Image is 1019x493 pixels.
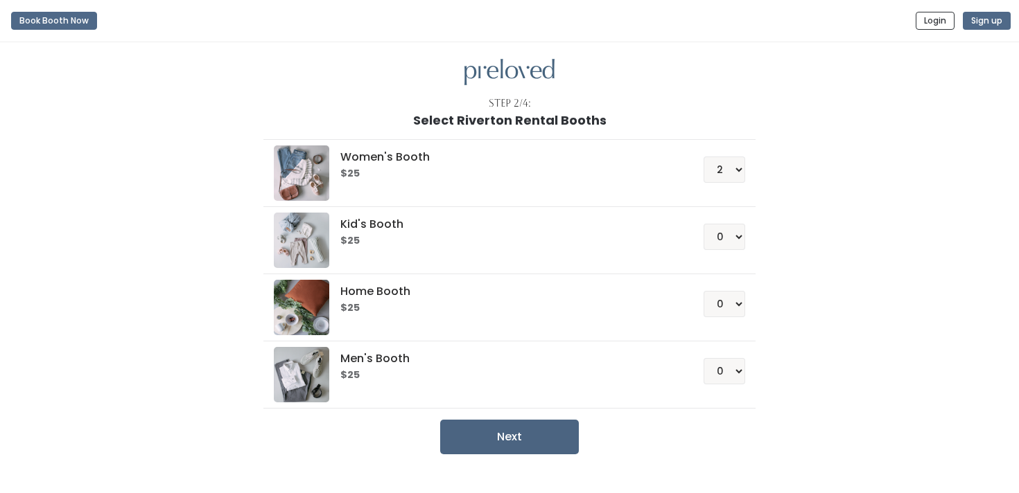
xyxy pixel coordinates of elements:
h5: Women's Booth [340,151,670,163]
h6: $25 [340,168,670,179]
button: Login [916,12,955,30]
button: Book Booth Now [11,12,97,30]
button: Next [440,420,579,454]
img: preloved logo [274,347,329,402]
h5: Kid's Booth [340,218,670,231]
img: preloved logo [274,145,329,201]
h1: Select Riverton Rental Booths [413,114,607,127]
h5: Men's Booth [340,352,670,365]
h6: $25 [340,235,670,247]
a: Book Booth Now [11,6,97,36]
h6: $25 [340,370,670,381]
div: Step 2/4: [489,96,531,111]
img: preloved logo [274,213,329,268]
img: preloved logo [464,59,555,86]
h5: Home Booth [340,285,670,298]
button: Sign up [963,12,1011,30]
img: preloved logo [274,280,329,335]
h6: $25 [340,303,670,314]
